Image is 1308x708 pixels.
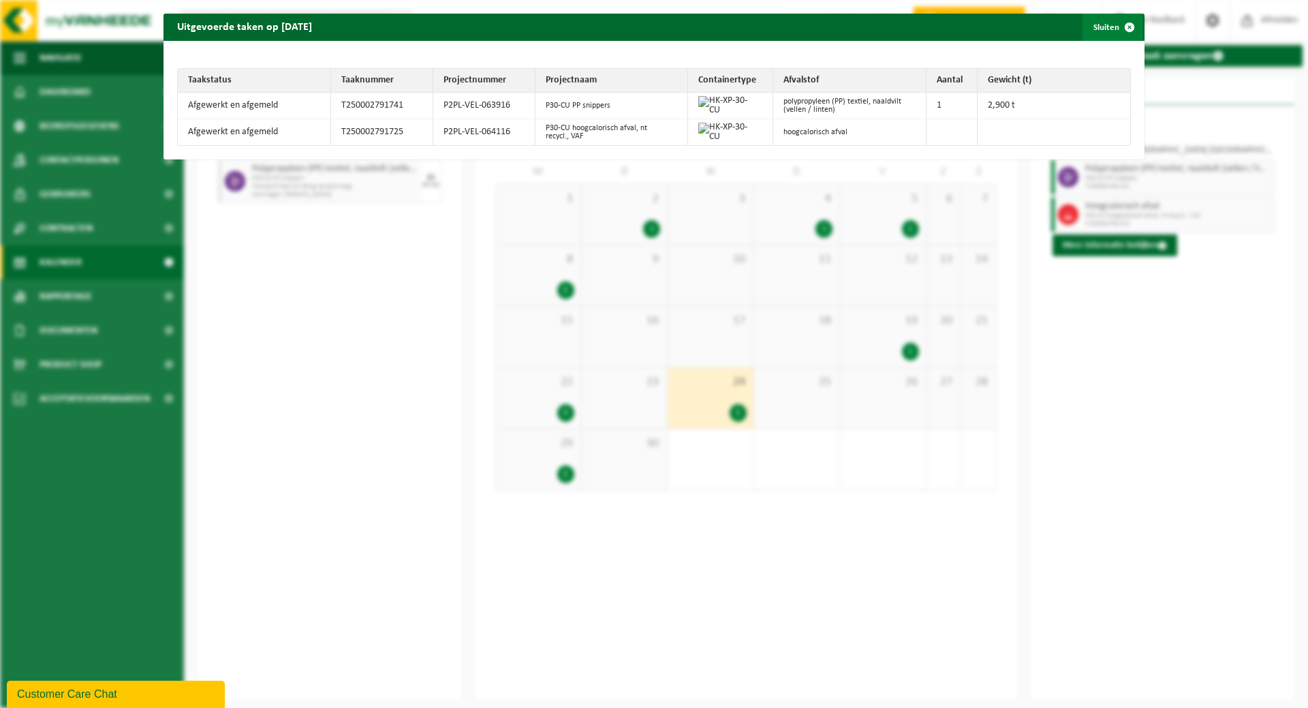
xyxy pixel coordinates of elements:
td: P2PL-VEL-064116 [433,119,535,145]
td: P30-CU PP snippers [535,93,689,119]
th: Projectnaam [535,69,689,93]
td: Afgewerkt en afgemeld [178,119,331,145]
th: Taakstatus [178,69,331,93]
td: polypropyleen (PP) textiel, naaldvilt (vellen / linten) [773,93,926,119]
th: Afvalstof [773,69,926,93]
th: Containertype [688,69,773,93]
td: hoogcalorisch afval [773,119,926,145]
td: 2,900 t [978,93,1131,119]
th: Projectnummer [433,69,535,93]
td: T250002791741 [331,93,433,119]
td: P30-CU hoogcalorisch afval, nt recycl., VAF [535,119,689,145]
img: HK-XP-30-CU [698,96,756,115]
th: Taaknummer [331,69,433,93]
td: P2PL-VEL-063916 [433,93,535,119]
button: Sluiten [1083,14,1143,41]
iframe: chat widget [7,678,228,708]
th: Gewicht (t) [978,69,1131,93]
h2: Uitgevoerde taken op [DATE] [163,14,326,40]
td: T250002791725 [331,119,433,145]
td: 1 [926,93,978,119]
th: Aantal [926,69,978,93]
td: Afgewerkt en afgemeld [178,93,331,119]
img: HK-XP-30-CU [698,123,756,142]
